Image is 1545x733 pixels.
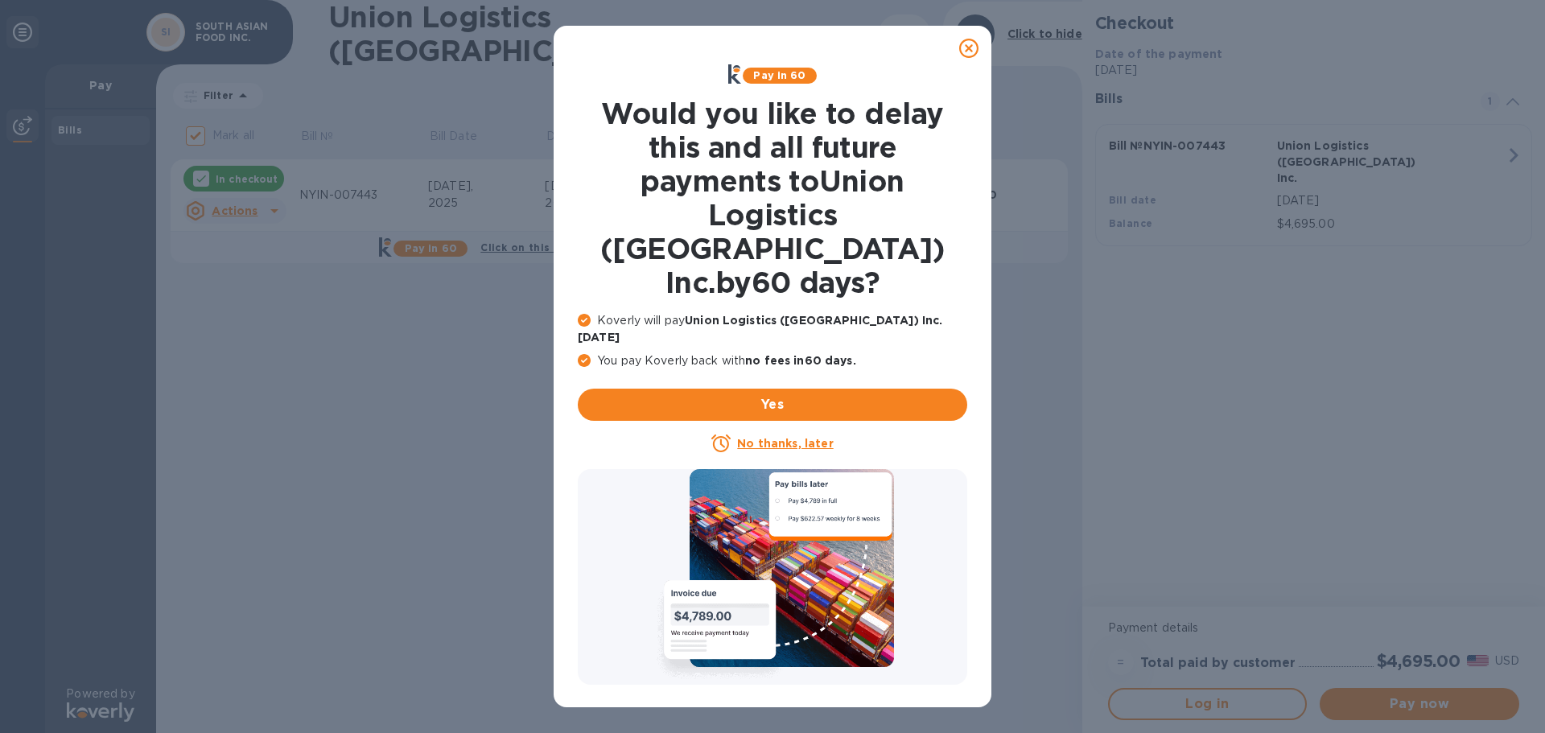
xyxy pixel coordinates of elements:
[578,352,967,369] p: You pay Koverly back with
[578,97,967,299] h1: Would you like to delay this and all future payments to Union Logistics ([GEOGRAPHIC_DATA]) Inc. ...
[745,354,855,367] b: no fees in 60 days .
[578,314,942,344] b: Union Logistics ([GEOGRAPHIC_DATA]) Inc. [DATE]
[578,389,967,421] button: Yes
[737,437,833,450] u: No thanks, later
[591,395,954,414] span: Yes
[578,312,967,346] p: Koverly will pay
[753,69,805,81] b: Pay in 60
